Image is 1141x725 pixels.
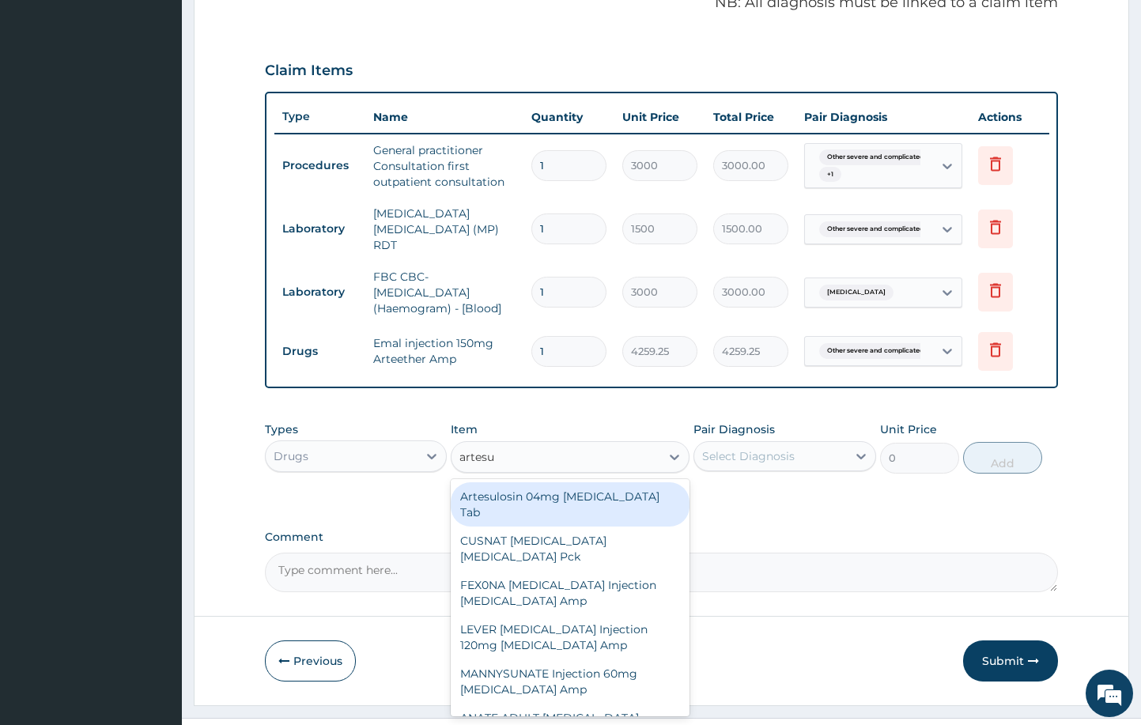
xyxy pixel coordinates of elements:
[265,640,356,682] button: Previous
[451,571,689,615] div: FEX0NA [MEDICAL_DATA] Injection [MEDICAL_DATA] Amp
[265,62,353,80] h3: Claim Items
[451,421,478,437] label: Item
[265,423,298,436] label: Types
[8,432,301,487] textarea: Type your message and hit 'Enter'
[523,101,614,133] th: Quantity
[614,101,705,133] th: Unit Price
[274,448,308,464] div: Drugs
[365,198,523,261] td: [MEDICAL_DATA] [MEDICAL_DATA] (MP) RDT
[963,442,1042,474] button: Add
[819,149,943,165] span: Other severe and complicated P...
[274,337,365,366] td: Drugs
[365,327,523,375] td: Emal injection 150mg Arteether Amp
[796,101,970,133] th: Pair Diagnosis
[259,8,297,46] div: Minimize live chat window
[880,421,937,437] label: Unit Price
[963,640,1058,682] button: Submit
[274,151,365,180] td: Procedures
[92,199,218,359] span: We're online!
[693,421,775,437] label: Pair Diagnosis
[451,659,689,704] div: MANNYSUNATE Injection 60mg [MEDICAL_DATA] Amp
[365,134,523,198] td: General practitioner Consultation first outpatient consultation
[274,278,365,307] td: Laboratory
[702,448,795,464] div: Select Diagnosis
[451,482,689,527] div: Artesulosin 04mg [MEDICAL_DATA] Tab
[274,214,365,244] td: Laboratory
[82,89,266,109] div: Chat with us now
[451,527,689,571] div: CUSNAT [MEDICAL_DATA] [MEDICAL_DATA] Pck
[705,101,796,133] th: Total Price
[265,531,1059,544] label: Comment
[451,615,689,659] div: LEVER [MEDICAL_DATA] Injection 120mg [MEDICAL_DATA] Amp
[365,101,523,133] th: Name
[365,261,523,324] td: FBC CBC-[MEDICAL_DATA] (Haemogram) - [Blood]
[819,221,943,237] span: Other severe and complicated P...
[819,285,894,300] span: [MEDICAL_DATA]
[819,167,841,183] span: + 1
[29,79,64,119] img: d_794563401_company_1708531726252_794563401
[970,101,1049,133] th: Actions
[274,102,365,131] th: Type
[819,343,943,359] span: Other severe and complicated P...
